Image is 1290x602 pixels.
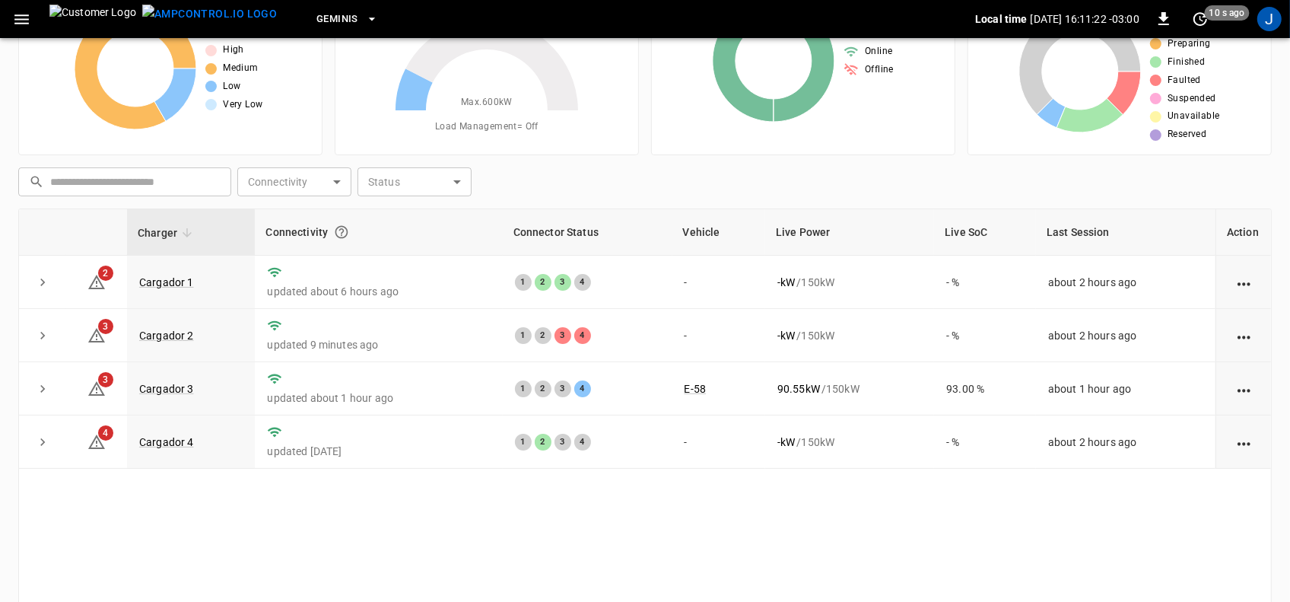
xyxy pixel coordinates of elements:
div: action cell options [1234,381,1253,397]
button: expand row [31,377,54,400]
p: - kW [777,275,795,290]
a: Cargador 4 [139,436,194,448]
div: action cell options [1234,328,1253,343]
span: Unavailable [1168,109,1219,124]
div: / 150 kW [777,381,922,397]
span: 4 [98,425,113,441]
img: Customer Logo [49,5,136,33]
span: Max. 600 kW [461,95,513,110]
td: about 2 hours ago [1036,256,1215,309]
div: 2 [535,381,551,397]
div: 1 [515,381,532,397]
div: 2 [535,274,551,291]
span: High [223,43,244,58]
div: 4 [574,327,591,344]
div: 2 [535,327,551,344]
div: 3 [554,434,571,451]
span: Suspended [1168,91,1216,107]
span: Reserved [1168,127,1206,142]
a: Cargador 2 [139,330,194,342]
span: Online [865,44,892,59]
div: 3 [554,327,571,344]
td: - % [934,309,1036,362]
img: ampcontrol.io logo [142,5,277,24]
p: updated [DATE] [267,444,490,459]
span: Very Low [223,97,262,113]
div: / 150 kW [777,328,922,343]
th: Live SoC [934,209,1036,256]
td: about 2 hours ago [1036,416,1215,469]
td: about 2 hours ago [1036,309,1215,362]
p: updated 9 minutes ago [267,337,490,352]
span: 2 [98,266,113,281]
div: 2 [535,434,551,451]
a: 3 [87,328,106,340]
button: Connection between the charger and our software. [328,218,355,246]
div: / 150 kW [777,435,922,450]
div: action cell options [1234,435,1253,450]
td: - [672,256,765,309]
td: about 1 hour ago [1036,362,1215,416]
div: 3 [554,274,571,291]
button: expand row [31,431,54,454]
p: Local time [975,11,1028,27]
td: - % [934,416,1036,469]
div: 1 [515,434,532,451]
a: E-58 [685,383,707,395]
a: 2 [87,275,106,287]
span: Medium [223,61,258,76]
span: Geminis [316,11,358,28]
div: 4 [574,274,591,291]
span: Offline [865,62,894,78]
span: Charger [138,224,197,242]
p: - kW [777,435,795,450]
p: [DATE] 16:11:22 -03:00 [1031,11,1139,27]
div: 1 [515,274,532,291]
button: Geminis [310,5,384,34]
a: Cargador 1 [139,276,194,288]
div: 3 [554,381,571,397]
span: Finished [1168,55,1205,70]
div: / 150 kW [777,275,922,290]
span: Faulted [1168,73,1201,88]
div: Connectivity [265,218,491,246]
span: Load Management = Off [435,119,539,135]
span: Low [223,79,240,94]
a: 4 [87,435,106,448]
div: 4 [574,434,591,451]
p: updated about 1 hour ago [267,390,490,406]
a: Cargador 3 [139,383,194,395]
a: 3 [87,382,106,394]
th: Action [1215,209,1271,256]
th: Connector Status [503,209,672,256]
p: updated about 6 hours ago [267,284,490,299]
td: - [672,309,765,362]
td: 93.00 % [934,362,1036,416]
th: Vehicle [672,209,765,256]
span: 3 [98,319,113,334]
button: expand row [31,271,54,294]
div: 4 [574,381,591,397]
p: - kW [777,328,795,343]
span: Preparing [1168,37,1211,52]
button: expand row [31,324,54,347]
div: action cell options [1234,275,1253,290]
p: 90.55 kW [777,381,820,397]
div: 1 [515,327,532,344]
span: 10 s ago [1205,5,1250,21]
th: Last Session [1036,209,1215,256]
div: profile-icon [1257,7,1282,31]
td: - [672,416,765,469]
span: 3 [98,372,113,387]
th: Live Power [765,209,934,256]
td: - % [934,256,1036,309]
button: set refresh interval [1188,7,1212,31]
